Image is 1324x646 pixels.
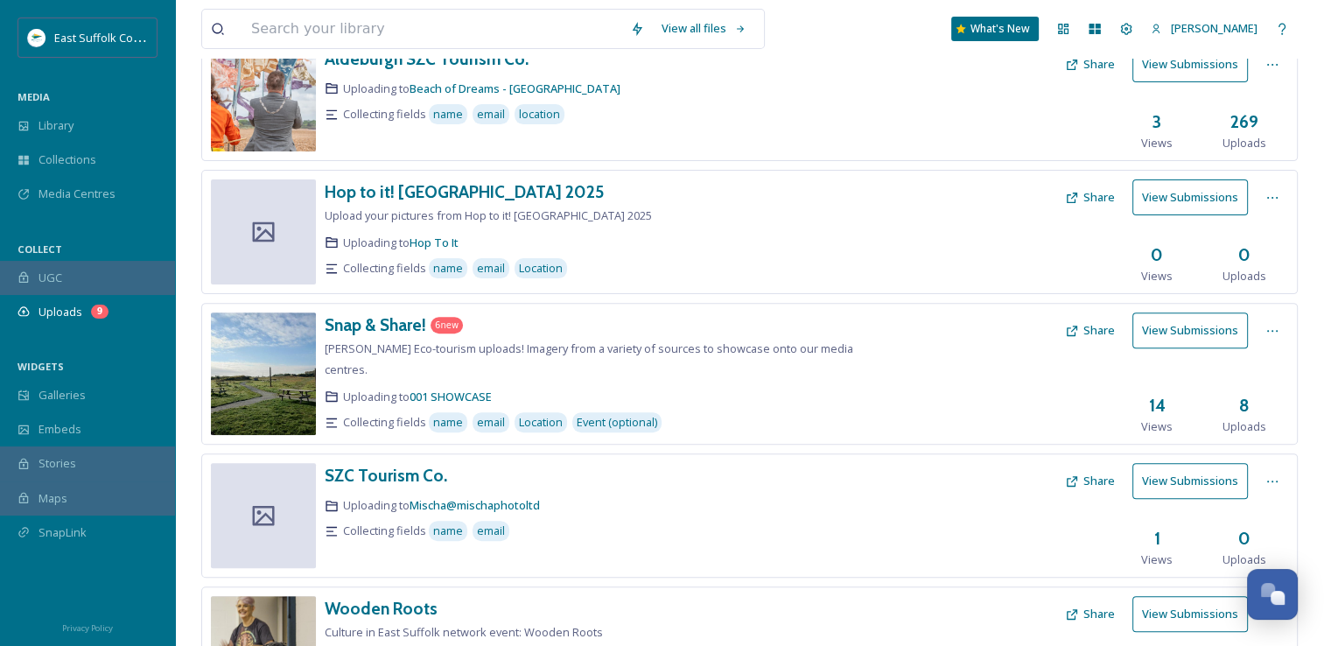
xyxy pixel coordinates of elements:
a: Snap & Share! [325,312,426,338]
span: Uploads [1222,551,1266,568]
button: Open Chat [1247,569,1298,620]
span: Upload your pictures from Hop to it! [GEOGRAPHIC_DATA] 2025 [325,207,652,223]
h3: 3 [1152,109,1161,135]
a: SZC Tourism Co. [325,463,447,488]
a: What's New [951,17,1039,41]
span: Galleries [39,387,86,404]
span: East Suffolk Council [54,29,158,46]
a: View Submissions [1132,312,1257,348]
span: Uploads [39,304,82,320]
span: Uploads [1222,268,1266,284]
span: UGC [39,270,62,286]
span: WIDGETS [18,360,64,373]
a: 001 SHOWCASE [410,389,492,404]
button: Share [1056,464,1124,498]
span: Library [39,117,74,134]
input: Search your library [242,10,621,48]
a: View Submissions [1132,596,1257,632]
span: Event (optional) [577,414,657,431]
span: Uploading to [343,389,492,405]
span: Uploading to [343,235,459,251]
span: Location [519,260,563,277]
a: Wooden Roots [325,596,438,621]
span: email [477,414,505,431]
button: View Submissions [1132,463,1248,499]
a: Beach of Dreams - [GEOGRAPHIC_DATA] [410,81,620,96]
span: COLLECT [18,242,62,256]
span: MEDIA [18,90,50,103]
span: Privacy Policy [62,622,113,634]
h3: 8 [1239,393,1250,418]
h3: 0 [1238,526,1250,551]
span: email [477,260,505,277]
h3: Aldeburgh SZC Tourism Co. [325,48,529,69]
button: Share [1056,313,1124,348]
h3: 0 [1238,242,1250,268]
span: Collecting fields [343,260,426,277]
span: Embeds [39,421,81,438]
img: ab8b8b33-fa7f-4ff6-a385-c63432738242.jpg [211,46,316,151]
span: Views [1141,418,1173,435]
span: Uploading to [343,497,540,514]
span: Uploads [1222,418,1266,435]
h3: Wooden Roots [325,598,438,619]
span: Collecting fields [343,106,426,123]
h3: Snap & Share! [325,314,426,335]
h3: SZC Tourism Co. [325,465,447,486]
a: View Submissions [1132,46,1257,82]
button: View Submissions [1132,312,1248,348]
div: 9 [91,305,109,319]
button: View Submissions [1132,596,1248,632]
h3: 14 [1149,393,1166,418]
span: Uploading to [343,81,620,97]
a: Mischa@mischaphotoltd [410,497,540,513]
span: Stories [39,455,76,472]
span: location [519,106,560,123]
span: name [433,260,463,277]
img: ESC%20Logo.png [28,29,46,46]
button: View Submissions [1132,46,1248,82]
button: Share [1056,597,1124,631]
span: SnapLink [39,524,87,541]
a: Hop To It [410,235,459,250]
span: Collections [39,151,96,168]
span: Collecting fields [343,523,426,539]
span: Views [1141,551,1173,568]
h3: 269 [1230,109,1258,135]
span: name [433,523,463,539]
a: Aldeburgh SZC Tourism Co. [325,46,529,72]
span: Views [1141,268,1173,284]
span: Culture in East Suffolk network event: Wooden Roots [325,624,603,640]
span: Views [1141,135,1173,151]
a: View all files [653,11,755,46]
span: Uploads [1222,135,1266,151]
span: email [477,106,505,123]
h3: 0 [1151,242,1163,268]
a: Privacy Policy [62,616,113,637]
a: [PERSON_NAME] [1142,11,1266,46]
span: Media Centres [39,186,116,202]
span: name [433,106,463,123]
a: Hop to it! [GEOGRAPHIC_DATA] 2025 [325,179,604,205]
button: Share [1056,47,1124,81]
span: Maps [39,490,67,507]
span: email [477,523,505,539]
div: 6 new [431,317,463,334]
a: View Submissions [1132,463,1257,499]
button: Share [1056,180,1124,214]
img: 00a8c799-dc56-41e7-b770-f7a7c92e438f.jpg [211,312,316,435]
span: Location [519,414,563,431]
span: Collecting fields [343,414,426,431]
a: View Submissions [1132,179,1257,215]
span: [PERSON_NAME] [1171,20,1257,36]
h3: 1 [1154,526,1160,551]
span: name [433,414,463,431]
h3: Hop to it! [GEOGRAPHIC_DATA] 2025 [325,181,604,202]
button: View Submissions [1132,179,1248,215]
